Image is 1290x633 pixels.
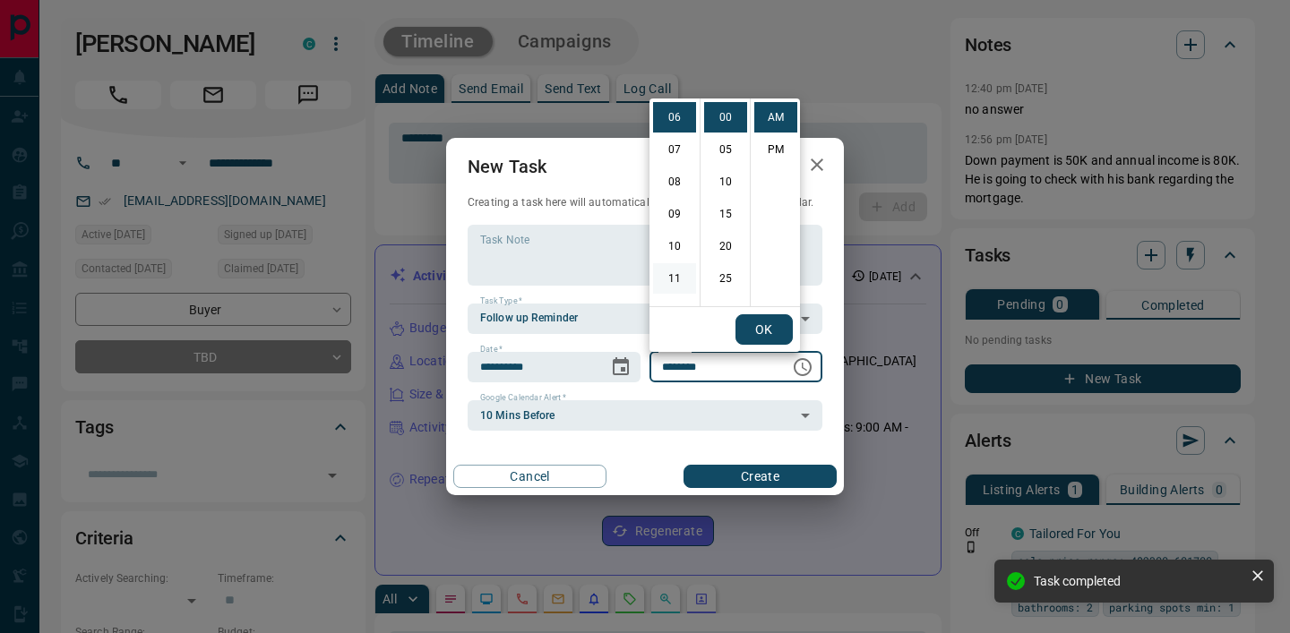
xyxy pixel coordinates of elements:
[754,102,797,133] li: AM
[468,304,822,334] div: Follow up Reminder
[750,98,800,306] ul: Select meridiem
[704,199,747,229] li: 15 minutes
[480,295,522,307] label: Task Type
[446,138,568,195] h2: New Task
[704,263,747,294] li: 25 minutes
[704,295,747,326] li: 30 minutes
[480,392,566,404] label: Google Calendar Alert
[704,134,747,165] li: 5 minutes
[653,263,696,294] li: 11 hours
[649,98,700,306] ul: Select hours
[453,465,606,488] button: Cancel
[704,102,747,133] li: 0 minutes
[603,349,639,385] button: Choose date, selected date is Aug 19, 2025
[653,231,696,261] li: 10 hours
[653,102,696,133] li: 6 hours
[653,134,696,165] li: 7 hours
[468,400,822,431] div: 10 Mins Before
[653,167,696,197] li: 8 hours
[704,231,747,261] li: 20 minutes
[653,199,696,229] li: 9 hours
[684,465,837,488] button: Create
[754,134,797,165] li: PM
[480,344,503,355] label: Date
[700,98,750,306] ul: Select minutes
[735,314,793,345] button: OK
[704,167,747,197] li: 10 minutes
[662,344,685,355] label: Time
[785,349,821,385] button: Choose time, selected time is 6:00 AM
[1034,574,1243,588] div: Task completed
[468,195,822,210] p: Creating a task here will automatically add it to your Google Calendar.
